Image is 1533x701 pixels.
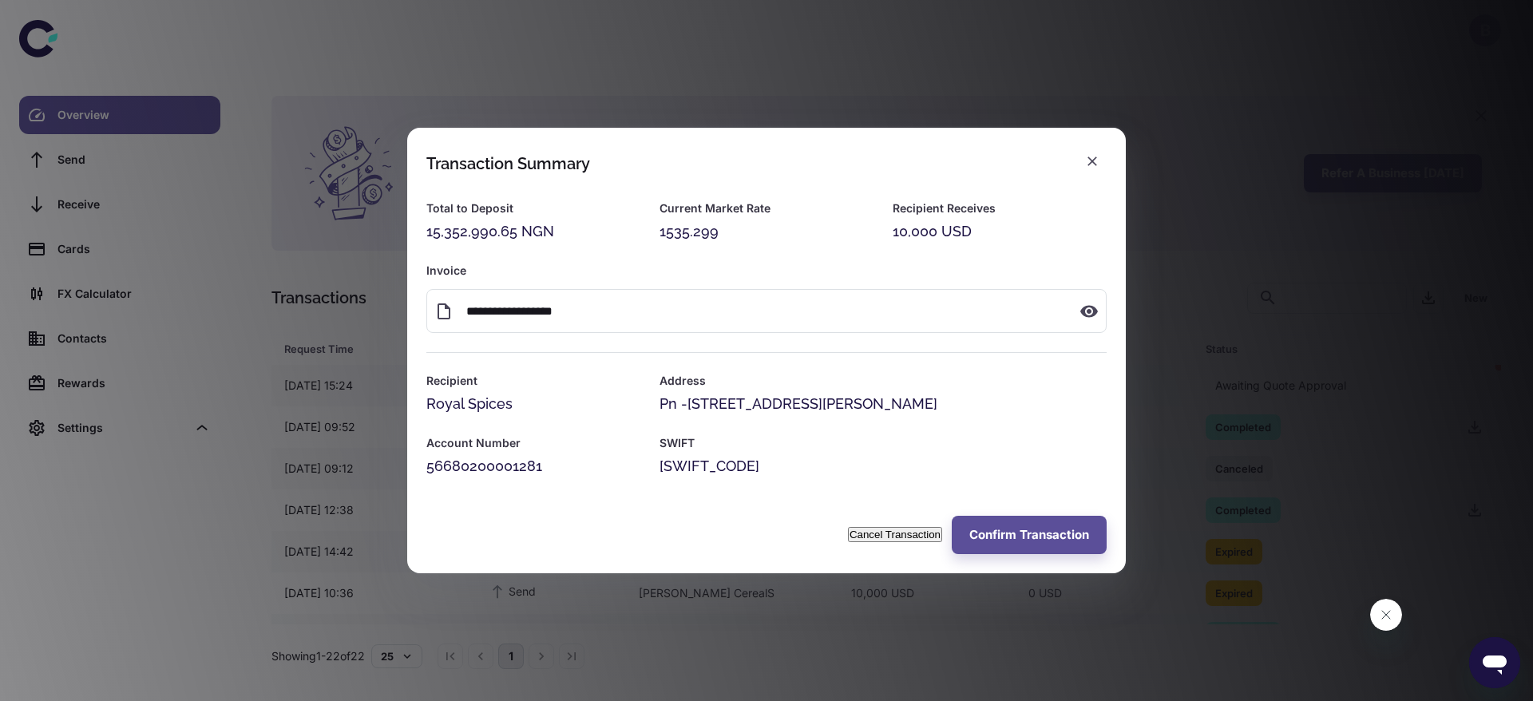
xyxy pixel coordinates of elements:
[426,262,1107,279] h6: Invoice
[10,11,115,24] span: Hi. Need any help?
[893,220,1107,243] div: 10,000 USD
[426,372,640,390] h6: Recipient
[426,220,640,243] div: 15,352,990.65 NGN
[426,393,640,415] div: Royal Spices
[660,372,1107,390] h6: Address
[660,455,1107,477] div: [SWIFT_CODE]
[426,455,640,477] div: 56680200001281
[660,434,1107,452] h6: SWIFT
[1370,599,1402,631] iframe: Close message
[426,434,640,452] h6: Account Number
[893,200,1107,217] h6: Recipient Receives
[426,200,640,217] h6: Total to Deposit
[660,200,873,217] h6: Current Market Rate
[426,154,590,173] div: Transaction Summary
[848,527,942,542] button: Cancel Transaction
[660,393,1107,415] div: Pn -[STREET_ADDRESS][PERSON_NAME]
[952,516,1107,554] button: Confirm Transaction
[1469,637,1520,688] iframe: Button to launch messaging window
[660,220,873,243] div: 1535.299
